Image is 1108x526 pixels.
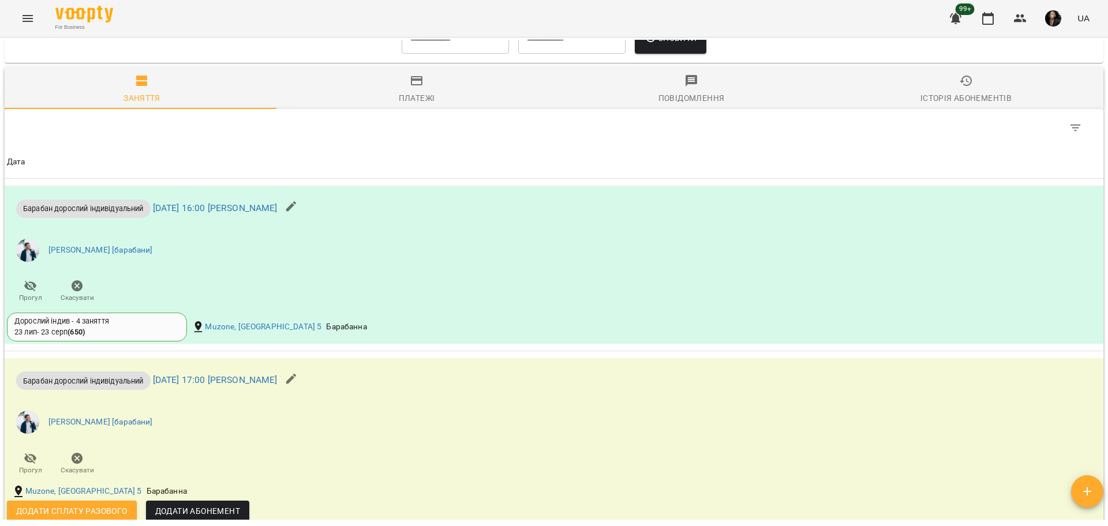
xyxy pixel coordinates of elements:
button: Фільтр [1062,114,1090,142]
span: Додати Абонемент [155,504,240,518]
button: Додати сплату разового [7,501,137,521]
div: Барабанна [324,319,369,335]
button: Прогул [7,448,54,480]
div: Sort [7,155,25,169]
button: Скасувати [54,276,100,308]
div: Повідомлення [658,91,725,105]
span: UA [1077,12,1090,24]
span: Додати сплату разового [16,504,128,518]
button: Скасувати [54,448,100,480]
span: Прогул [19,293,42,303]
a: [PERSON_NAME] [барабани] [48,245,153,256]
div: Дата [7,155,25,169]
span: Дата [7,155,1101,169]
span: Барабан дорослий індивідуальний [16,375,151,386]
span: Скасувати [61,465,94,475]
div: Дорослий індив - 4 заняття23 лип- 23 серп(650) [7,313,187,341]
img: Voopty Logo [55,6,113,22]
div: Заняття [123,91,160,105]
div: Барабанна [144,483,189,499]
a: Muzone, [GEOGRAPHIC_DATA] 5 [205,321,321,333]
b: ( 650 ) [68,328,85,336]
img: cd5bb3ffb555b2a71bd8124f0d5d11ec.jpg [16,239,39,262]
div: Дорослий індив - 4 заняття [14,316,179,326]
button: Menu [14,5,42,32]
button: Прогул [7,276,54,308]
span: Скасувати [61,293,94,303]
a: [DATE] 16:00 [PERSON_NAME] [153,202,278,213]
img: cd5bb3ffb555b2a71bd8124f0d5d11ec.jpg [16,411,39,434]
span: Барабан дорослий індивідуальний [16,203,151,214]
div: Table Toolbar [5,109,1103,146]
a: [PERSON_NAME] [барабани] [48,416,153,428]
span: 99+ [956,3,975,15]
img: 0e55e402c6d6ea647f310bbb168974a3.jpg [1045,10,1061,27]
a: Muzone, [GEOGRAPHIC_DATA] 5 [25,486,142,497]
span: Прогул [19,465,42,475]
div: 23 лип - 23 серп [14,327,85,337]
div: Історія абонементів [920,91,1012,105]
span: For Business [55,24,113,31]
a: [DATE] 17:00 [PERSON_NAME] [153,375,278,386]
button: UA [1073,7,1094,29]
div: Платежі [399,91,435,105]
button: Додати Абонемент [146,501,249,521]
